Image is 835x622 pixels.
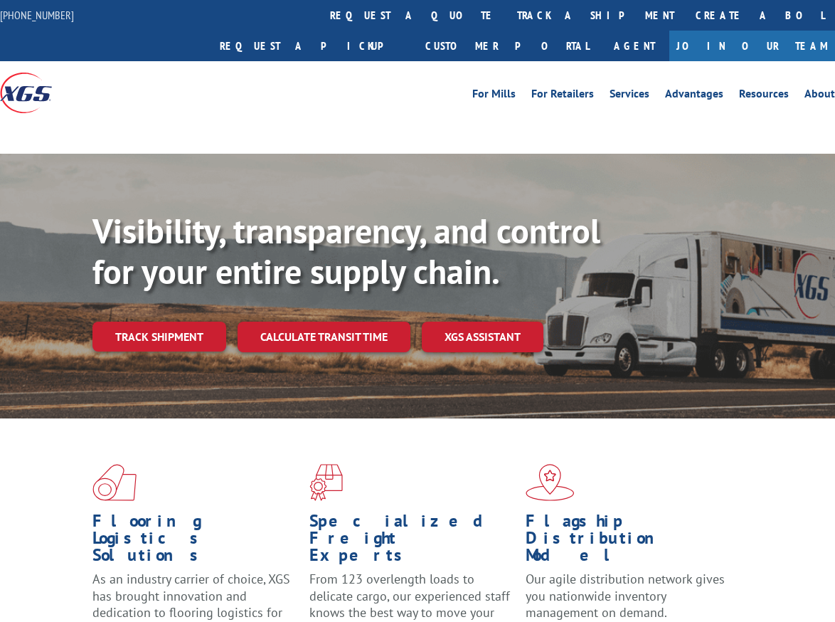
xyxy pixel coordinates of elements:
[209,31,415,61] a: Request a pickup
[526,571,725,621] span: Our agile distribution network gives you nationwide inventory management on demand.
[92,322,226,352] a: Track shipment
[309,464,343,501] img: xgs-icon-focused-on-flooring-red
[665,88,723,104] a: Advantages
[531,88,594,104] a: For Retailers
[422,322,543,352] a: XGS ASSISTANT
[92,512,299,571] h1: Flooring Logistics Solutions
[526,464,575,501] img: xgs-icon-flagship-distribution-model-red
[92,464,137,501] img: xgs-icon-total-supply-chain-intelligence-red
[669,31,835,61] a: Join Our Team
[526,512,732,571] h1: Flagship Distribution Model
[610,88,649,104] a: Services
[804,88,835,104] a: About
[92,209,600,294] b: Visibility, transparency, and control for your entire supply chain.
[739,88,789,104] a: Resources
[309,512,516,571] h1: Specialized Freight Experts
[238,322,410,352] a: Calculate transit time
[415,31,600,61] a: Customer Portal
[472,88,516,104] a: For Mills
[600,31,669,61] a: Agent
